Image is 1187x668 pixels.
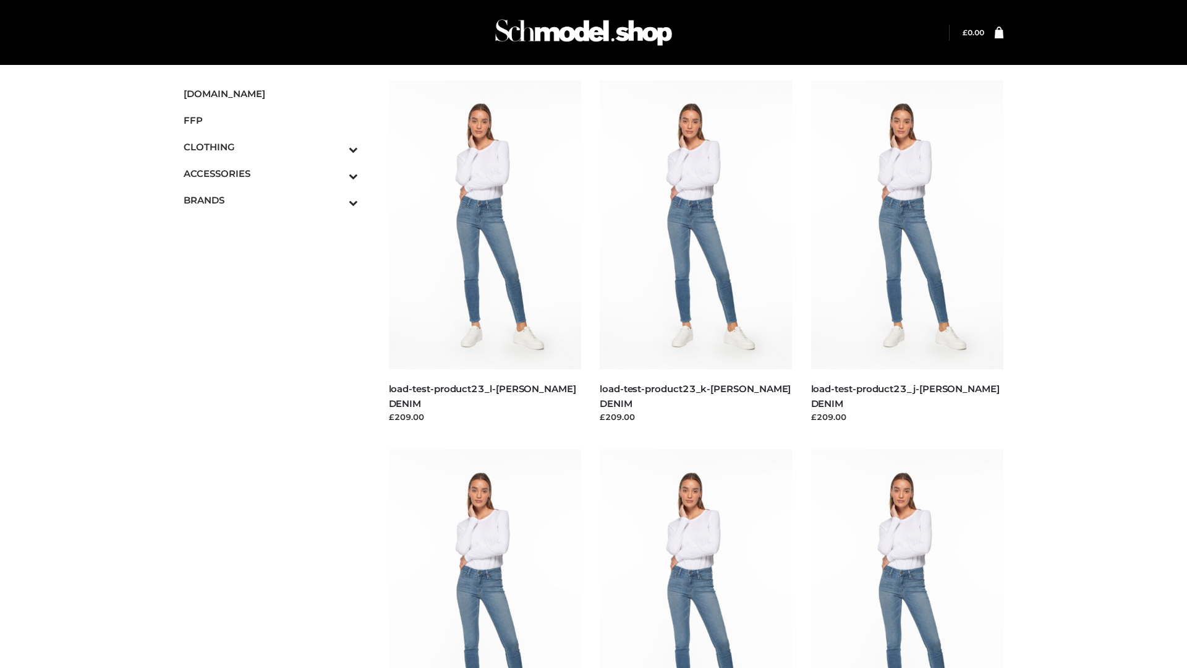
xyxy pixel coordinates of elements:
span: £ [963,28,968,37]
a: BRANDSToggle Submenu [184,187,358,213]
a: FFP [184,107,358,134]
span: FFP [184,113,358,127]
bdi: 0.00 [963,28,984,37]
button: Toggle Submenu [315,134,358,160]
button: Toggle Submenu [315,187,358,213]
div: £209.00 [600,411,793,423]
span: BRANDS [184,193,358,207]
button: Toggle Submenu [315,160,358,187]
a: ACCESSORIESToggle Submenu [184,160,358,187]
a: load-test-product23_j-[PERSON_NAME] DENIM [811,383,1000,409]
img: Schmodel Admin 964 [491,8,676,57]
div: £209.00 [389,411,582,423]
a: load-test-product23_l-[PERSON_NAME] DENIM [389,383,576,409]
a: CLOTHINGToggle Submenu [184,134,358,160]
a: load-test-product23_k-[PERSON_NAME] DENIM [600,383,791,409]
span: [DOMAIN_NAME] [184,87,358,101]
div: £209.00 [811,411,1004,423]
a: [DOMAIN_NAME] [184,80,358,107]
a: £0.00 [963,28,984,37]
span: ACCESSORIES [184,166,358,181]
span: CLOTHING [184,140,358,154]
